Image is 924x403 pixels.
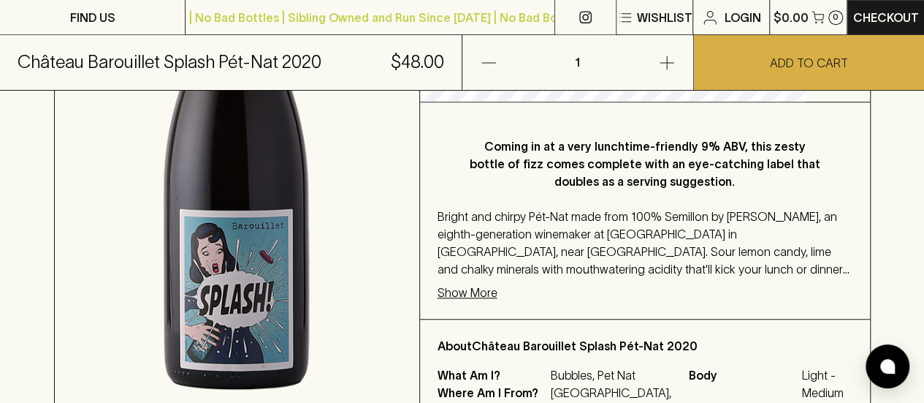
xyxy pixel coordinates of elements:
[438,366,547,384] p: What Am I?
[70,9,115,26] p: FIND US
[467,138,823,190] p: Coming in at a very lunchtime-friendly 9% ABV, this zesty bottle of fizz comes complete with an e...
[438,284,497,301] p: Show More
[802,366,852,402] span: Light - Medium
[694,35,924,90] button: ADD TO CART
[637,9,692,26] p: Wishlist
[880,359,895,374] img: bubble-icon
[438,337,852,355] p: About Château Barouillet Splash Pét-Nat 2020
[18,50,321,74] h5: Château Barouillet Splash Pét-Nat 2020
[391,50,444,74] h5: $48.00
[725,9,761,26] p: Login
[853,9,919,26] p: Checkout
[551,366,671,384] p: Bubbles, Pet Nat
[438,210,849,293] span: Bright and chirpy Pét-Nat made from 100% Semillon by [PERSON_NAME], an eighth-generation winemake...
[560,35,595,90] p: 1
[774,9,809,26] p: $0.00
[833,13,839,21] p: 0
[689,366,798,402] span: Body
[770,54,848,72] p: ADD TO CART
